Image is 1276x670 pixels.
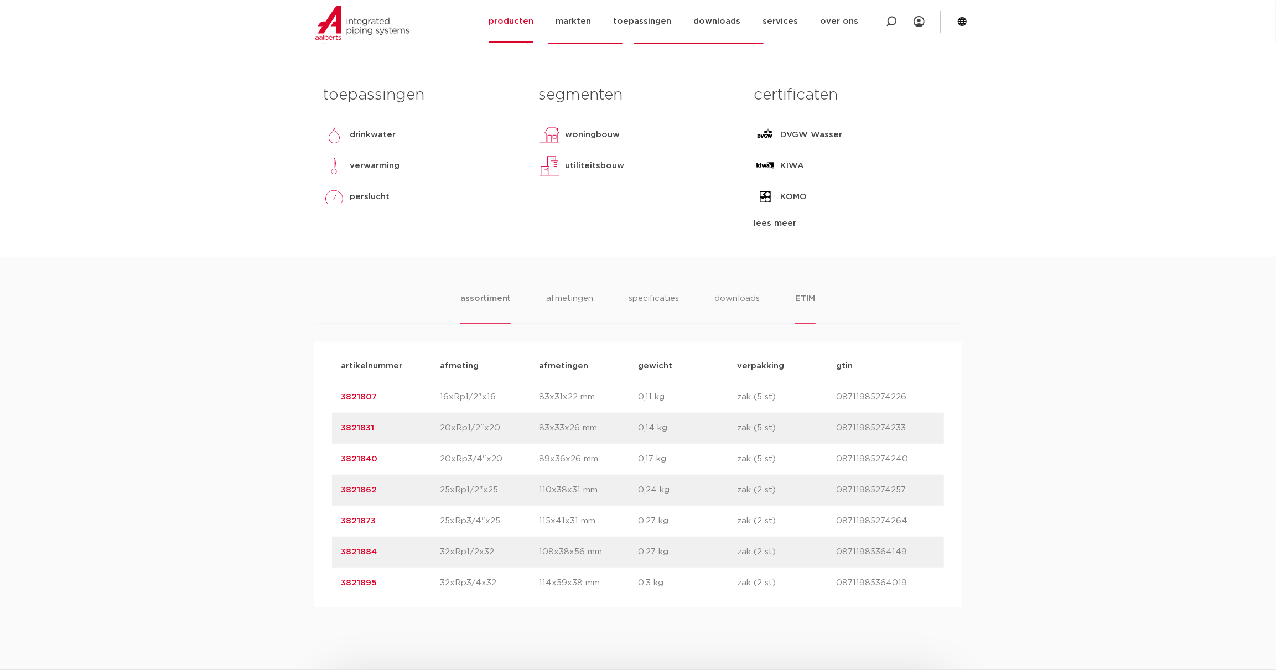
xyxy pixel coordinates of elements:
[539,391,638,404] p: 83x31x22 mm
[350,159,400,173] p: verwarming
[440,576,539,590] p: 32xRp3/4x32
[341,517,376,525] a: 3821873
[836,546,935,559] p: 08711985364149
[638,391,737,404] p: 0,11 kg
[539,422,638,435] p: 83x33x26 mm
[638,422,737,435] p: 0,14 kg
[754,84,953,106] h3: certificaten
[323,186,345,208] img: perslucht
[836,453,935,466] p: 08711985274240
[836,391,935,404] p: 08711985274226
[737,453,836,466] p: zak (5 st)
[323,84,522,106] h3: toepassingen
[539,484,638,497] p: 110x38x31 mm
[440,453,539,466] p: 20xRp3/4"x20
[781,190,807,204] p: KOMO
[539,360,638,373] p: afmetingen
[341,424,374,432] a: 3821831
[737,422,836,435] p: zak (5 st)
[546,292,593,324] li: afmetingen
[440,546,539,559] p: 32xRp1/2x32
[539,515,638,528] p: 115x41x31 mm
[341,455,377,463] a: 3821840
[460,292,511,324] li: assortiment
[440,391,539,404] p: 16xRp1/2"x16
[754,186,776,208] img: KOMO
[836,422,935,435] p: 08711985274233
[781,159,805,173] p: KIWA
[836,576,935,590] p: 08711985364019
[737,515,836,528] p: zak (2 st)
[754,124,776,146] img: DVGW Wasser
[737,484,836,497] p: zak (2 st)
[538,155,561,177] img: utiliteitsbouw
[440,515,539,528] p: 25xRp3/4"x25
[714,292,760,324] li: downloads
[440,360,539,373] p: afmeting
[737,360,836,373] p: verpakking
[836,360,935,373] p: gtin
[350,128,396,142] p: drinkwater
[539,453,638,466] p: 89x36x26 mm
[638,546,737,559] p: 0,27 kg
[341,393,377,401] a: 3821807
[350,190,390,204] p: perslucht
[836,515,935,528] p: 08711985274264
[638,453,737,466] p: 0,17 kg
[341,548,377,556] a: 3821884
[539,546,638,559] p: 108x38x56 mm
[341,360,440,373] p: artikelnummer
[565,159,624,173] p: utiliteitsbouw
[737,391,836,404] p: zak (5 st)
[737,546,836,559] p: zak (2 st)
[795,292,815,324] li: ETIM
[629,292,679,324] li: specificaties
[638,576,737,590] p: 0,3 kg
[440,422,539,435] p: 20xRp1/2"x20
[538,124,561,146] img: woningbouw
[781,128,843,142] p: DVGW Wasser
[836,484,935,497] p: 08711985274257
[565,128,620,142] p: woningbouw
[638,360,737,373] p: gewicht
[638,515,737,528] p: 0,27 kg
[323,124,345,146] img: drinkwater
[539,576,638,590] p: 114x59x38 mm
[341,579,377,587] a: 3821895
[754,217,953,230] div: lees meer
[754,155,776,177] img: KIWA
[341,486,377,494] a: 3821862
[737,576,836,590] p: zak (2 st)
[440,484,539,497] p: 25xRp1/2"x25
[538,84,737,106] h3: segmenten
[638,484,737,497] p: 0,24 kg
[323,155,345,177] img: verwarming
